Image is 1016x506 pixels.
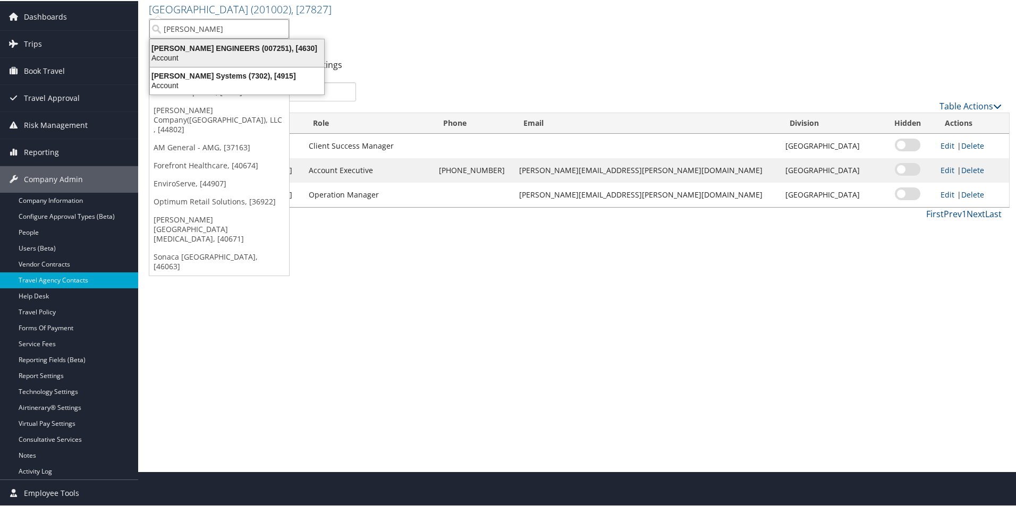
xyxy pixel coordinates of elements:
span: , [ 27827 ] [291,1,332,15]
a: Edit [941,164,954,174]
a: Prev [944,207,962,219]
td: [GEOGRAPHIC_DATA] [780,157,880,182]
td: Operation Manager [303,182,434,206]
td: [GEOGRAPHIC_DATA] [780,182,880,206]
a: Edit [941,188,954,199]
th: Role: activate to sort column ascending [303,112,434,133]
a: Sonaca [GEOGRAPHIC_DATA], [46063] [149,247,289,275]
th: Division: activate to sort column ascending [780,112,880,133]
a: First [926,207,944,219]
div: Account [143,80,331,89]
a: Optimum Retail Solutions, [36922] [149,192,289,210]
a: Forefront Healthcare, [40674] [149,156,289,174]
span: Book Travel [24,57,65,83]
td: [PHONE_NUMBER] [434,157,514,182]
th: Phone [434,112,514,133]
span: Trips [24,30,42,56]
a: [PERSON_NAME] Company([GEOGRAPHIC_DATA]), LLC , [44802] [149,100,289,138]
td: Client Success Manager [303,133,434,157]
a: EnviroServe, [44907] [149,174,289,192]
th: Hidden: activate to sort column ascending [880,112,935,133]
div: [PERSON_NAME] Systems (7302), [4915] [143,70,331,80]
a: Delete [961,188,984,199]
a: Table Actions [939,99,1002,111]
a: [GEOGRAPHIC_DATA] [149,1,332,15]
td: | [935,182,1009,206]
td: | [935,133,1009,157]
th: Actions [935,112,1009,133]
td: [PERSON_NAME][EMAIL_ADDRESS][PERSON_NAME][DOMAIN_NAME] [514,157,780,182]
a: Last [985,207,1002,219]
span: Risk Management [24,111,88,138]
td: Account Executive [303,157,434,182]
a: Next [967,207,985,219]
div: Account [143,52,331,62]
span: Dashboards [24,3,67,29]
span: Travel Approval [24,84,80,110]
a: AM General - AMG, [37163] [149,138,289,156]
a: [PERSON_NAME][GEOGRAPHIC_DATA][MEDICAL_DATA], [40671] [149,210,289,247]
input: Search Accounts [149,18,289,38]
a: Edit [941,140,954,150]
td: [GEOGRAPHIC_DATA] [780,133,880,157]
span: Company Admin [24,165,83,192]
span: Reporting [24,138,59,165]
span: ( 201002 ) [251,1,291,15]
td: [PERSON_NAME][EMAIL_ADDRESS][PERSON_NAME][DOMAIN_NAME] [514,182,780,206]
a: Delete [961,164,984,174]
a: Delete [961,140,984,150]
a: 1 [962,207,967,219]
td: | [935,157,1009,182]
th: Email: activate to sort column ascending [514,112,780,133]
div: [PERSON_NAME] ENGINEERS (007251), [4630] [143,42,331,52]
span: Employee Tools [24,479,79,505]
